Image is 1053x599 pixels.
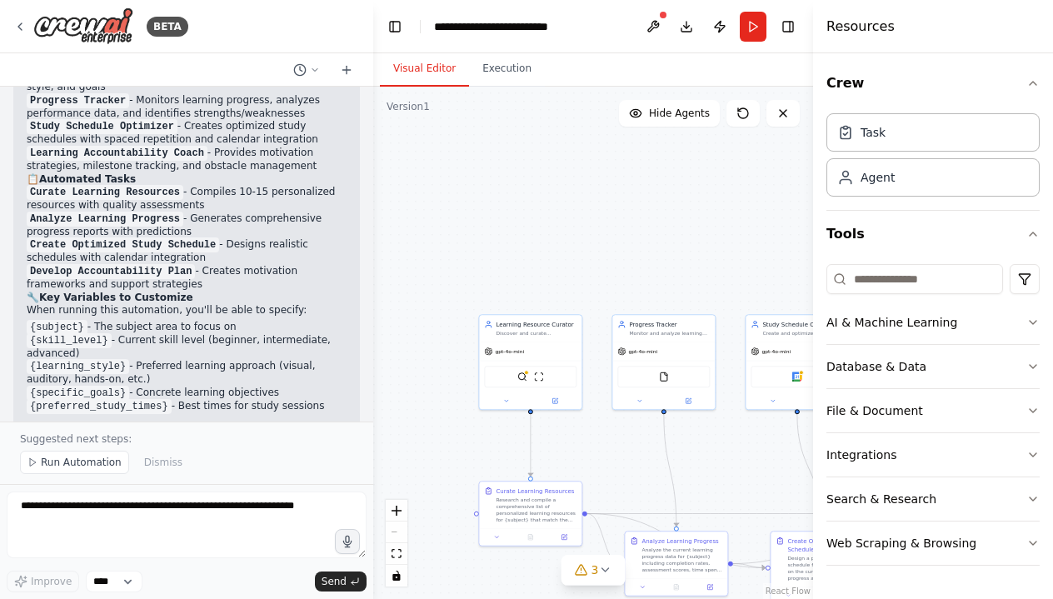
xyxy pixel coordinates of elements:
div: Progress TrackerMonitor and analyze learning progress across {subject} courses and materials. Tra... [611,314,716,410]
button: 3 [561,555,626,586]
button: Dismiss [136,451,191,474]
g: Edge from 137311f7-9b73-4a88-8140-6cfce8ecd525 to 37b20eb0-10dd-43b3-82c5-9104ed856cfe [793,414,826,527]
div: Design a personalized study schedule for {subject} based on the curated resources, progress analy... [787,555,868,582]
button: Web Scraping & Browsing [826,522,1040,565]
button: Open in side panel [531,396,579,406]
div: Monitor and analyze learning progress across {subject} courses and materials. Track completion ra... [629,330,710,337]
button: Hide Agents [619,100,720,127]
li: - Compiles 10-15 personalized resources with quality assessments [27,186,347,212]
li: - Provides motivation strategies, milestone tracking, and obstacle management [27,147,347,173]
div: Create and optimize personalized study schedules for {subject} learning based on available time s... [762,330,843,337]
g: Edge from a8549d23-78d0-49c7-9519-7d98eb4ac541 to bad10560-e8c4-4c40-8d50-27137542db7b [587,510,620,568]
button: toggle interactivity [386,565,407,587]
button: Execution [469,52,545,87]
code: Learning Accountability Coach [27,146,207,161]
li: - Creates optimized study schedules with spaced repetition and calendar integration [27,120,347,147]
span: Improve [31,575,72,588]
p: Suggested next steps: [20,432,353,446]
div: Crew [826,107,1040,210]
code: {skill_level} [27,333,112,348]
p: When running this automation, you'll be able to specify: [27,304,347,317]
button: Open in side panel [665,396,712,406]
a: React Flow attribution [766,587,811,596]
span: Hide Agents [649,107,710,120]
button: Open in side panel [550,532,578,542]
div: Discover and curate personalized learning resources for {subject} based on the learner's {skill_l... [496,330,576,337]
code: Create Optimized Study Schedule [27,237,219,252]
div: Analyze the current learning progress data for {subject} including completion rates, assessment s... [641,547,722,573]
li: - Designs realistic schedules with calendar integration [27,238,347,265]
span: gpt-4o-mini [761,348,791,355]
span: Dismiss [144,456,182,469]
button: Hide left sidebar [383,15,407,38]
li: - Preferred learning approach (visual, auditory, hands-on, etc.) [27,360,347,387]
code: Progress Tracker [27,93,129,108]
button: Hide right sidebar [776,15,800,38]
code: {learning_style} [27,359,129,374]
code: Develop Accountability Plan [27,264,195,279]
div: Progress Tracker [629,320,710,328]
div: Search & Research [826,491,936,507]
div: Research and compile a comprehensive list of personalized learning resources for {subject} that m... [496,497,576,523]
div: React Flow controls [386,500,407,587]
code: {specific_goals} [27,386,129,401]
div: Version 1 [387,100,430,113]
div: Analyze Learning ProgressAnalyze the current learning progress data for {subject} including compl... [624,531,728,597]
div: Web Scraping & Browsing [826,535,976,552]
button: Switch to previous chat [287,60,327,80]
button: Database & Data [826,345,1040,388]
li: - Concrete learning objectives [27,387,347,400]
button: File & Document [826,389,1040,432]
li: - Best times for study sessions [27,400,347,413]
span: 3 [591,562,599,578]
strong: Key Variables to Customize [39,292,193,303]
button: No output available [659,582,694,592]
li: - The subject area to focus on [27,321,347,334]
span: gpt-4o-mini [628,348,657,355]
div: Create Optimized Study Schedule [787,537,868,553]
div: Study Schedule OptimizerCreate and optimize personalized study schedules for {subject} learning b... [745,314,849,410]
g: Edge from ac53a0af-302d-4d65-93ae-f294ae33d855 to bad10560-e8c4-4c40-8d50-27137542db7b [660,414,681,527]
button: Open in side panel [798,396,846,406]
img: ScrapeWebsiteTool [534,372,544,382]
div: Curate Learning ResourcesResearch and compile a comprehensive list of personalized learning resou... [478,481,582,547]
nav: breadcrumb [434,18,601,35]
span: Run Automation [41,456,122,469]
button: No output available [513,532,548,542]
button: Crew [826,60,1040,107]
div: AI & Machine Learning [826,314,957,331]
button: Visual Editor [380,52,469,87]
div: Curate Learning Resources [496,487,574,495]
div: Learning Resource CuratorDiscover and curate personalized learning resources for {subject} based ... [478,314,582,410]
div: Analyze Learning Progress [641,537,718,545]
button: Start a new chat [333,60,360,80]
code: {preferred_study_times} [27,399,172,414]
span: Send [322,575,347,588]
span: gpt-4o-mini [495,348,524,355]
div: Study Schedule Optimizer [762,320,843,328]
button: Send [315,572,367,592]
div: Agent [861,169,895,186]
li: - Creates motivation frameworks and support strategies [27,265,347,292]
button: AI & Machine Learning [826,301,1040,344]
img: FileReadTool [659,372,669,382]
div: File & Document [826,402,923,419]
code: {subject} [27,320,87,335]
li: - Generates comprehensive progress reports with predictions [27,212,347,239]
div: Database & Data [826,358,926,375]
li: - Monitors learning progress, analyzes performance data, and identifies strengths/weaknesses [27,94,347,121]
g: Edge from a8549d23-78d0-49c7-9519-7d98eb4ac541 to e1bb1c32-5b26-405e-99e1-24aa13daa191 [587,510,911,518]
g: Edge from 2c40968c-2415-4316-81b2-36d8a0cb1305 to a8549d23-78d0-49c7-9519-7d98eb4ac541 [526,414,535,477]
code: Curate Learning Resources [27,185,183,200]
div: Integrations [826,447,896,463]
button: Integrations [826,433,1040,477]
button: Tools [826,211,1040,257]
strong: Automated Tasks [39,173,136,185]
h2: 🔧 [27,292,347,305]
button: Click to speak your automation idea [335,529,360,554]
div: Learning Resource Curator [496,320,576,328]
div: Tools [826,257,1040,579]
button: zoom in [386,500,407,522]
button: Open in side panel [696,582,724,592]
button: Run Automation [20,451,129,474]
